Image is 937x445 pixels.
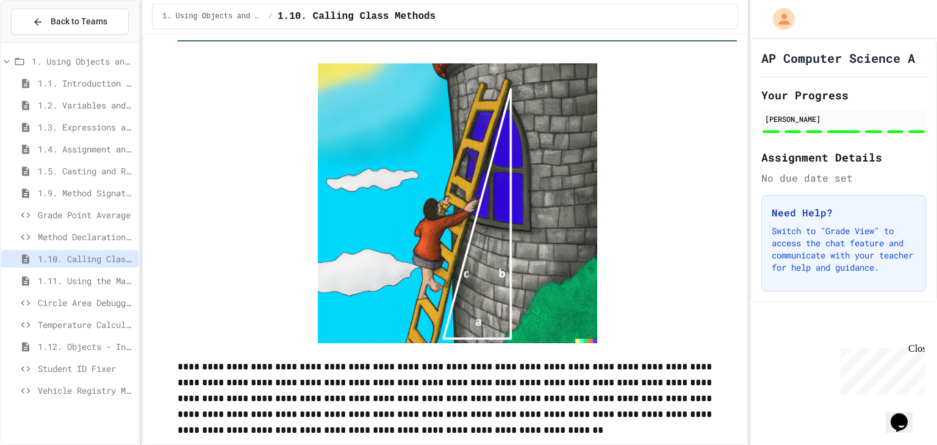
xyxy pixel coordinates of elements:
[761,87,926,104] h2: Your Progress
[38,296,134,309] span: Circle Area Debugger
[11,9,129,35] button: Back to Teams
[5,5,84,77] div: Chat with us now!Close
[38,143,134,155] span: 1.4. Assignment and Input
[268,12,273,21] span: /
[32,55,134,68] span: 1. Using Objects and Methods
[761,171,926,185] div: No due date set
[38,252,134,265] span: 1.10. Calling Class Methods
[38,121,134,133] span: 1.3. Expressions and Output [New]
[772,225,916,274] p: Switch to "Grade View" to access the chat feature and communicate with your teacher for help and ...
[886,396,925,433] iframe: chat widget
[38,340,134,353] span: 1.12. Objects - Instances of Classes
[51,15,107,28] span: Back to Teams
[38,165,134,177] span: 1.5. Casting and Ranges of Values
[38,208,134,221] span: Grade Point Average
[38,230,134,243] span: Method Declaration Helper
[761,49,915,66] h1: AP Computer Science A
[38,187,134,199] span: 1.9. Method Signatures
[38,274,134,287] span: 1.11. Using the Math Class
[765,113,922,124] div: [PERSON_NAME]
[760,5,798,33] div: My Account
[38,99,134,112] span: 1.2. Variables and Data Types
[761,149,926,166] h2: Assignment Details
[162,12,264,21] span: 1. Using Objects and Methods
[836,343,925,395] iframe: chat widget
[772,205,916,220] h3: Need Help?
[278,9,436,24] span: 1.10. Calling Class Methods
[38,362,134,375] span: Student ID Fixer
[38,318,134,331] span: Temperature Calculator Helper
[38,384,134,397] span: Vehicle Registry Manager
[38,77,134,90] span: 1.1. Introduction to Algorithms, Programming, and Compilers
